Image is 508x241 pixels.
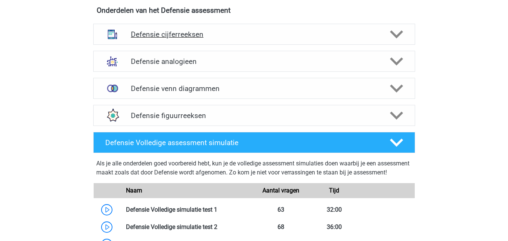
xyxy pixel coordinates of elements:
[103,79,122,98] img: venn diagrammen
[103,24,122,44] img: cijferreeksen
[90,24,418,45] a: cijferreeksen Defensie cijferreeksen
[90,51,418,72] a: analogieen Defensie analogieen
[131,84,377,93] h4: Defensie venn diagrammen
[120,186,254,195] div: Naam
[103,106,122,125] img: figuurreeksen
[90,132,418,153] a: Defensie Volledige assessment simulatie
[90,105,418,126] a: figuurreeksen Defensie figuurreeksen
[254,186,307,195] div: Aantal vragen
[131,30,377,39] h4: Defensie cijferreeksen
[308,186,361,195] div: Tijd
[103,52,122,71] img: analogieen
[131,111,377,120] h4: Defensie figuurreeksen
[131,57,377,66] h4: Defensie analogieen
[120,205,254,214] div: Defensie Volledige simulatie test 1
[105,138,378,147] h4: Defensie Volledige assessment simulatie
[97,6,412,15] h4: Onderdelen van het Defensie assessment
[120,223,254,232] div: Defensie Volledige simulatie test 2
[90,78,418,99] a: venn diagrammen Defensie venn diagrammen
[96,159,412,180] div: Als je alle onderdelen goed voorbereid hebt, kun je de volledige assessment simulaties doen waarb...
